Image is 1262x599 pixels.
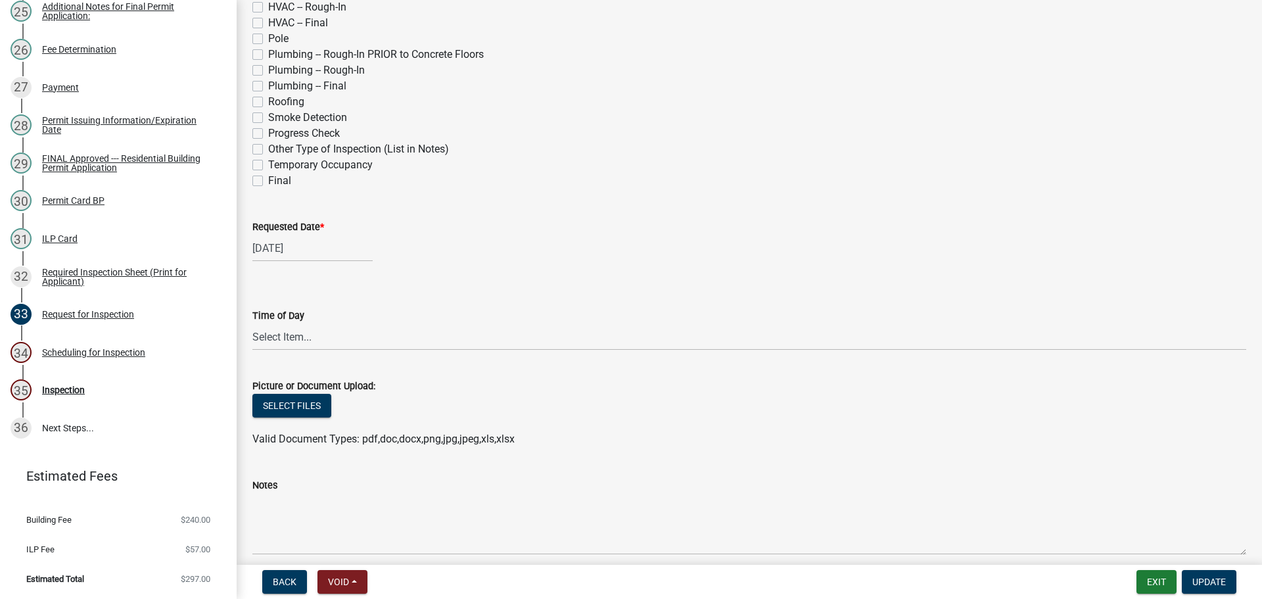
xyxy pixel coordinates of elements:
span: $240.00 [181,515,210,524]
div: FINAL Approved --- Residential Building Permit Application [42,154,216,172]
div: 34 [11,342,32,363]
div: Request for Inspection [42,310,134,319]
a: Estimated Fees [11,463,216,489]
button: Update [1182,570,1236,594]
div: 26 [11,39,32,60]
div: 27 [11,77,32,98]
span: $297.00 [181,575,210,583]
div: 31 [11,228,32,249]
span: Valid Document Types: pdf,doc,docx,png,jpg,jpeg,xls,xlsx [252,433,515,445]
span: Estimated Total [26,575,84,583]
div: Additional Notes for Final Permit Application: [42,2,216,20]
div: 30 [11,190,32,211]
label: Picture or Document Upload: [252,382,375,391]
label: Notes [252,481,277,491]
button: Exit [1136,570,1177,594]
button: Back [262,570,307,594]
span: Void [328,577,349,587]
button: Select files [252,394,331,418]
label: Plumbing -- Final [268,78,346,94]
input: mm/dd/yyyy [252,235,373,262]
label: Progress Check [268,126,340,141]
div: 25 [11,1,32,22]
div: 28 [11,114,32,135]
span: ILP Fee [26,545,55,554]
label: Final [268,173,291,189]
div: Permit Issuing Information/Expiration Date [42,116,216,134]
span: Update [1192,577,1226,587]
div: Required Inspection Sheet (Print for Applicant) [42,268,216,286]
label: Other Type of Inspection (List in Notes) [268,141,449,157]
label: HVAC -- Final [268,15,328,31]
button: Void [317,570,367,594]
div: Permit Card BP [42,196,105,205]
label: Requested Date [252,223,324,232]
span: $57.00 [185,545,210,554]
div: Scheduling for Inspection [42,348,145,357]
div: Payment [42,83,79,92]
div: ILP Card [42,234,78,243]
div: Inspection [42,385,85,395]
span: Back [273,577,296,587]
div: 29 [11,153,32,174]
label: Temporary Occupancy [268,157,373,173]
div: 35 [11,379,32,400]
div: 33 [11,304,32,325]
label: Time of Day [252,312,304,321]
div: 36 [11,418,32,439]
div: Fee Determination [42,45,116,54]
label: Pole [268,31,289,47]
span: Building Fee [26,515,72,524]
label: Plumbing -- Rough-In PRIOR to Concrete Floors [268,47,484,62]
div: 32 [11,266,32,287]
label: Smoke Detection [268,110,347,126]
label: Roofing [268,94,304,110]
label: Plumbing -- Rough-In [268,62,365,78]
